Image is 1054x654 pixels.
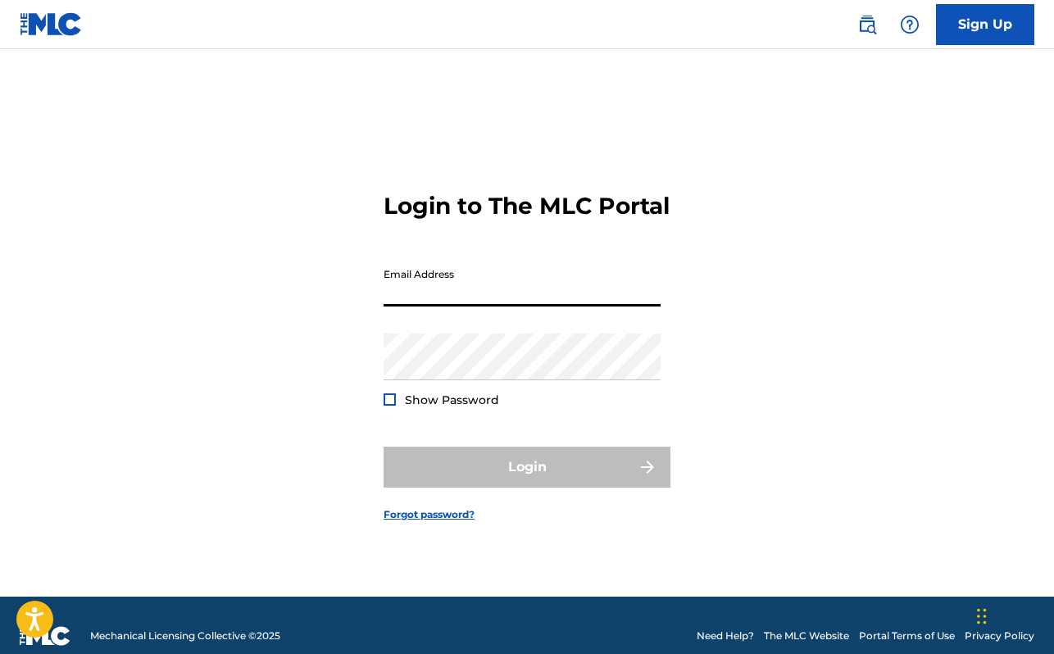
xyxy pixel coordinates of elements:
img: search [857,15,877,34]
h3: Login to The MLC Portal [384,192,670,220]
img: help [900,15,920,34]
a: Portal Terms of Use [859,629,955,643]
img: logo [20,626,70,646]
a: Privacy Policy [965,629,1034,643]
span: Mechanical Licensing Collective © 2025 [90,629,280,643]
a: Sign Up [936,4,1034,45]
img: MLC Logo [20,12,83,36]
span: Show Password [405,393,499,407]
div: Drag [977,592,987,641]
a: Need Help? [697,629,754,643]
a: The MLC Website [764,629,849,643]
a: Forgot password? [384,507,475,522]
a: Public Search [851,8,884,41]
div: Help [893,8,926,41]
iframe: Chat Widget [972,575,1054,654]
